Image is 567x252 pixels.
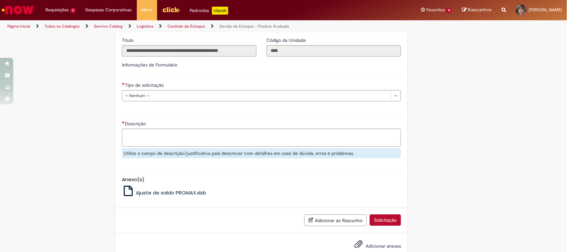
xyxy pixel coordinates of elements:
[304,214,367,226] button: Adicionar ao Rascunho
[266,45,401,57] input: Código da Unidade
[122,148,401,158] div: Utilize o campo de descrição/justificativa para descrever com detalhes em caso de dúvida, erros e...
[266,37,307,43] span: Somente leitura - Código da Unidade
[5,20,373,33] ul: Trilhas de página
[219,24,289,29] a: Gestão de Estoque – Produto Acabado
[136,189,206,196] span: Ajuste de saldo PROMAX.xlsb
[212,7,228,15] p: +GenAi
[7,24,30,29] a: Página inicial
[70,8,76,13] span: 3
[46,7,69,13] span: Requisições
[468,7,492,13] span: Rascunhos
[190,7,228,15] div: Padroniza
[45,24,80,29] a: Todos os Catálogos
[125,82,165,88] span: Tipo de solicitação
[426,7,445,13] span: Favoritos
[167,24,205,29] a: Controle de Estoque
[122,37,135,44] label: Somente leitura - Título
[122,37,135,43] span: Somente leitura - Título
[528,7,562,13] span: [PERSON_NAME]
[162,5,180,15] img: click_logo_yellow_360x200.png
[94,24,123,29] a: Service Catalog
[446,8,452,13] span: 11
[142,7,152,13] span: More
[122,62,177,68] label: Informações de Formulário
[266,37,307,44] label: Somente leitura - Código da Unidade
[122,82,125,85] span: Necessários
[125,90,387,101] span: -- Nenhum --
[462,7,492,13] a: Rascunhos
[370,214,401,226] button: Solicitação
[122,177,401,183] h5: Anexo(s)
[122,45,256,57] input: Título
[122,121,125,124] span: Necessários
[125,121,147,127] span: Descrição
[137,24,153,29] a: Logistica
[1,3,35,17] img: ServiceNow
[122,129,401,147] textarea: Descrição
[366,243,401,249] span: Adicionar anexos
[86,7,132,13] span: Despesas Corporativas
[122,189,206,196] a: Ajuste de saldo PROMAX.xlsb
